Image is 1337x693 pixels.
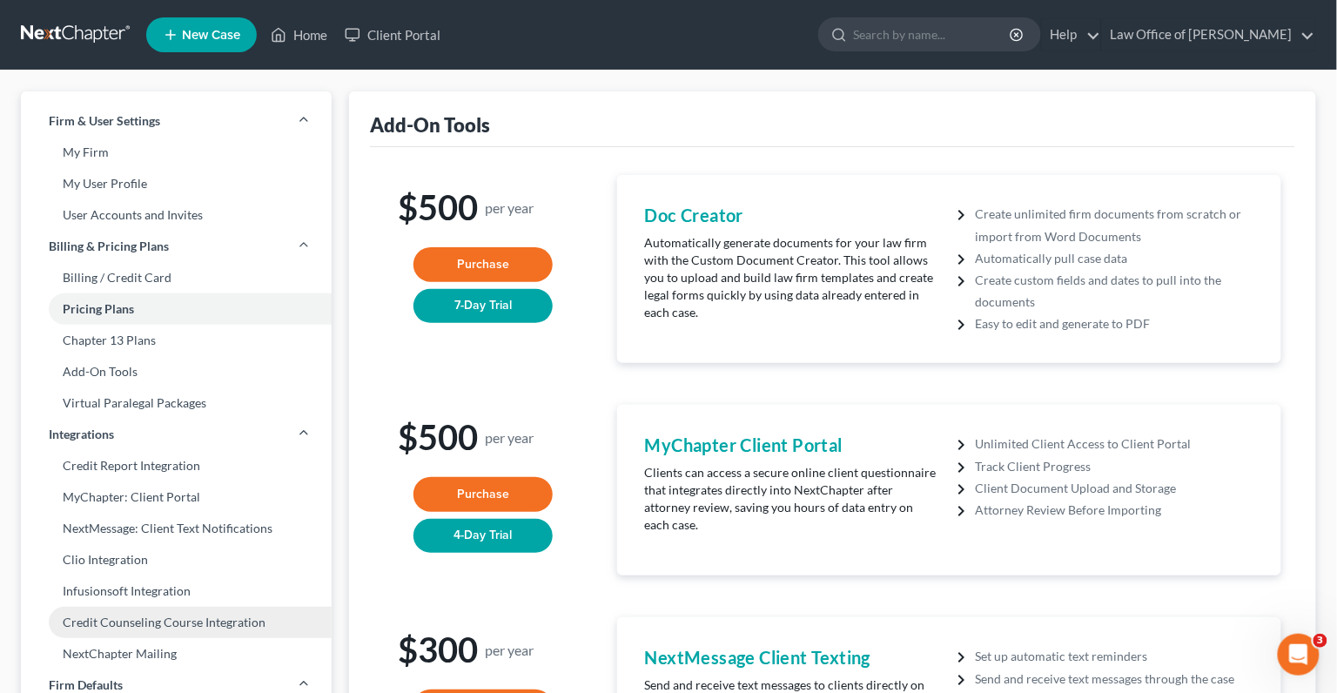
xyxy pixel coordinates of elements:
a: My Firm [21,137,332,168]
h1: $500 [398,419,568,456]
div: Add-On Tools [370,112,490,138]
li: Send and receive text messages through the case [975,668,1253,690]
span: New Case [182,29,240,42]
a: Client Portal [336,19,449,50]
h1: $500 [398,189,568,226]
a: User Accounts and Invites [21,199,332,231]
a: Virtual Paralegal Packages [21,387,332,419]
small: per year [485,430,534,445]
a: NextMessage: Client Text Notifications [21,513,332,544]
iframe: Intercom live chat [1278,634,1320,676]
a: Credit Counseling Course Integration [21,607,332,638]
a: Pricing Plans [21,293,332,325]
li: Unlimited Client Access to Client Portal [975,433,1253,454]
a: My User Profile [21,168,332,199]
button: Purchase [413,247,553,282]
a: NextChapter Mailing [21,638,332,669]
small: per year [485,200,534,215]
input: Search by name... [853,18,1012,50]
button: 7-Day Trial [413,289,553,324]
a: Infusionsoft Integration [21,575,332,607]
button: 4-Day Trial [413,519,553,554]
li: Attorney Review Before Importing [975,499,1253,521]
li: Set up automatic text reminders [975,645,1253,667]
a: Add-On Tools [21,356,332,387]
a: Help [1042,19,1100,50]
a: Credit Report Integration [21,450,332,481]
a: Chapter 13 Plans [21,325,332,356]
li: Create custom fields and dates to pull into the documents [975,269,1253,313]
h1: $300 [398,631,568,669]
a: Billing & Pricing Plans [21,231,332,262]
button: Purchase [413,477,553,512]
li: Client Document Upload and Storage [975,477,1253,499]
h4: Doc Creator [645,203,941,227]
a: MyChapter: Client Portal [21,481,332,513]
li: Create unlimited firm documents from scratch or import from Word Documents [975,203,1253,246]
span: 3 [1313,634,1327,648]
a: Home [262,19,336,50]
span: Integrations [49,426,114,443]
li: Track Client Progress [975,455,1253,477]
p: Automatically generate documents for your law firm with the Custom Document Creator. This tool al... [645,234,941,321]
a: Integrations [21,419,332,450]
span: Firm & User Settings [49,112,160,130]
p: Clients can access a secure online client questionnaire that integrates directly into NextChapter... [645,464,941,534]
span: Billing & Pricing Plans [49,238,169,255]
a: Firm & User Settings [21,105,332,137]
li: Easy to edit and generate to PDF [975,313,1253,334]
li: Automatically pull case data [975,247,1253,269]
small: per year [485,643,534,657]
a: Law Office of [PERSON_NAME] [1102,19,1315,50]
a: Clio Integration [21,544,332,575]
h4: MyChapter Client Portal [645,433,941,457]
h4: NextMessage Client Texting [645,645,941,669]
a: Billing / Credit Card [21,262,332,293]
